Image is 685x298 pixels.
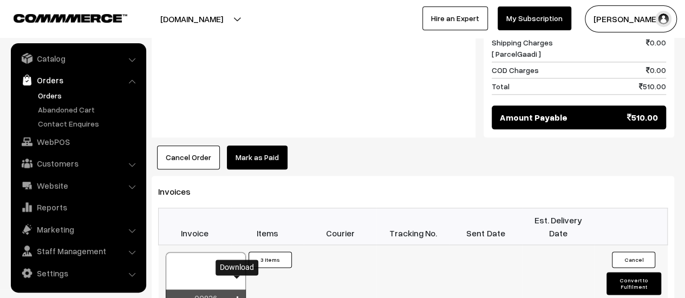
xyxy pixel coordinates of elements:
[14,220,142,239] a: Marketing
[422,6,488,30] a: Hire an Expert
[639,81,666,92] span: 510.00
[14,241,142,261] a: Staff Management
[216,260,258,275] div: Download
[122,5,261,32] button: [DOMAIN_NAME]
[655,11,671,27] img: user
[14,176,142,195] a: Website
[498,6,571,30] a: My Subscription
[492,81,510,92] span: Total
[159,208,231,244] th: Invoice
[606,272,661,295] button: Convert to Fulfilment
[14,14,127,22] img: COMMMERCE
[14,197,142,217] a: Reports
[35,104,142,115] a: Abandoned Cart
[449,208,522,244] th: Sent Date
[14,49,142,68] a: Catalog
[14,263,142,283] a: Settings
[14,11,108,24] a: COMMMERCE
[157,145,220,169] button: Cancel Order
[14,154,142,173] a: Customers
[522,208,595,244] th: Est. Delivery Date
[492,37,553,59] span: Shipping Charges [ ParcelGaadi ]
[492,64,539,76] span: COD Charges
[585,5,677,32] button: [PERSON_NAME]
[227,145,288,169] a: Mark as Paid
[158,186,204,197] span: Invoices
[14,70,142,90] a: Orders
[35,90,142,101] a: Orders
[612,251,655,268] button: Cancel
[35,118,142,129] a: Contact Enquires
[500,111,567,124] span: Amount Payable
[304,208,376,244] th: Courier
[646,64,666,76] span: 0.00
[231,208,304,244] th: Items
[627,111,658,124] span: 510.00
[646,37,666,59] span: 0.00
[14,132,142,151] a: WebPOS
[249,251,292,268] button: 3 Items
[376,208,449,244] th: Tracking No.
